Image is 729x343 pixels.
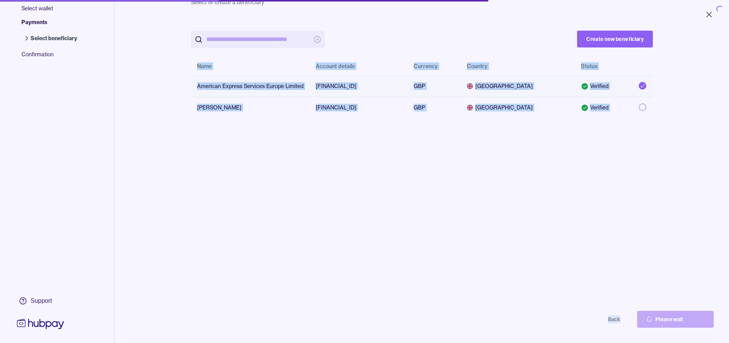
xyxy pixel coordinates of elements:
[191,57,310,75] th: Name
[581,104,627,111] div: Verified
[408,75,461,97] td: GBP
[197,82,303,90] div: American Express Services Europe Limited
[408,57,461,75] th: Currency
[467,104,569,111] span: [GEOGRAPHIC_DATA]
[695,6,723,23] button: Close
[310,57,408,75] th: Account details
[31,34,77,42] span: Select beneficiary
[467,82,569,90] span: [GEOGRAPHIC_DATA]
[577,31,653,47] button: Create new beneficiary
[21,5,85,18] span: Select wallet
[31,297,52,305] div: Support
[461,57,575,75] th: Country
[197,104,303,111] div: [PERSON_NAME]
[575,57,633,75] th: Status
[408,97,461,118] td: GBP
[15,293,66,309] a: Support
[581,82,627,90] div: Verified
[21,18,85,32] span: Payments
[310,97,408,118] td: [FINANCIAL_ID]
[206,31,310,48] input: search
[310,75,408,97] td: [FINANCIAL_ID]
[21,51,85,64] span: Confirmation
